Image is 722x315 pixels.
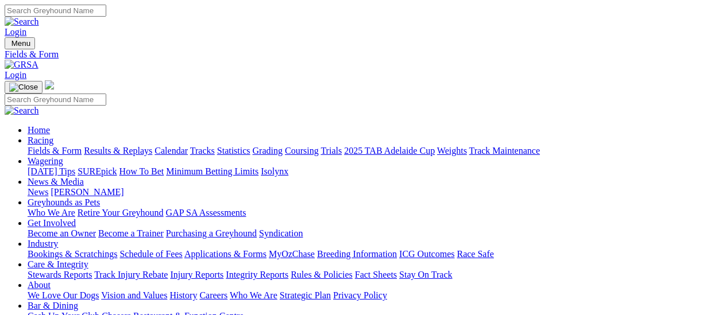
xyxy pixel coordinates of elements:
[437,146,467,155] a: Weights
[28,228,96,238] a: Become an Owner
[28,301,78,310] a: Bar & Dining
[5,70,26,80] a: Login
[253,146,283,155] a: Grading
[5,106,39,116] img: Search
[261,166,288,176] a: Isolynx
[28,166,75,176] a: [DATE] Tips
[5,94,106,106] input: Search
[28,135,53,145] a: Racing
[11,39,30,48] span: Menu
[199,290,227,300] a: Careers
[457,249,493,259] a: Race Safe
[321,146,342,155] a: Trials
[45,80,54,90] img: logo-grsa-white.png
[269,249,315,259] a: MyOzChase
[5,81,43,94] button: Toggle navigation
[28,239,58,248] a: Industry
[28,270,92,279] a: Stewards Reports
[280,290,331,300] a: Strategic Plan
[28,249,117,259] a: Bookings & Scratchings
[230,290,277,300] a: Who We Are
[28,156,63,166] a: Wagering
[5,60,38,70] img: GRSA
[28,146,82,155] a: Fields & Form
[28,177,84,186] a: News & Media
[28,166,717,177] div: Wagering
[28,270,717,280] div: Care & Integrity
[355,270,397,279] a: Fact Sheets
[119,166,164,176] a: How To Bet
[28,228,717,239] div: Get Involved
[469,146,540,155] a: Track Maintenance
[51,187,123,197] a: [PERSON_NAME]
[226,270,288,279] a: Integrity Reports
[166,228,257,238] a: Purchasing a Greyhound
[28,290,717,301] div: About
[119,249,182,259] a: Schedule of Fees
[155,146,188,155] a: Calendar
[399,270,452,279] a: Stay On Track
[166,208,246,217] a: GAP SA Assessments
[399,249,454,259] a: ICG Outcomes
[5,17,39,27] img: Search
[28,218,76,228] a: Get Involved
[5,5,106,17] input: Search
[285,146,319,155] a: Coursing
[344,146,435,155] a: 2025 TAB Adelaide Cup
[94,270,168,279] a: Track Injury Rebate
[9,83,38,92] img: Close
[78,166,117,176] a: SUREpick
[5,27,26,37] a: Login
[28,208,75,217] a: Who We Are
[170,270,223,279] a: Injury Reports
[5,37,35,49] button: Toggle navigation
[28,280,51,290] a: About
[259,228,303,238] a: Syndication
[28,290,99,300] a: We Love Our Dogs
[190,146,215,155] a: Tracks
[169,290,197,300] a: History
[28,146,717,156] div: Racing
[28,259,88,269] a: Care & Integrity
[98,228,164,238] a: Become a Trainer
[84,146,152,155] a: Results & Replays
[28,249,717,259] div: Industry
[78,208,164,217] a: Retire Your Greyhound
[217,146,250,155] a: Statistics
[28,208,717,218] div: Greyhounds as Pets
[317,249,397,259] a: Breeding Information
[28,197,100,207] a: Greyhounds as Pets
[28,187,48,197] a: News
[166,166,258,176] a: Minimum Betting Limits
[291,270,353,279] a: Rules & Policies
[28,187,717,197] div: News & Media
[101,290,167,300] a: Vision and Values
[28,125,50,135] a: Home
[184,249,267,259] a: Applications & Forms
[333,290,387,300] a: Privacy Policy
[5,49,717,60] a: Fields & Form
